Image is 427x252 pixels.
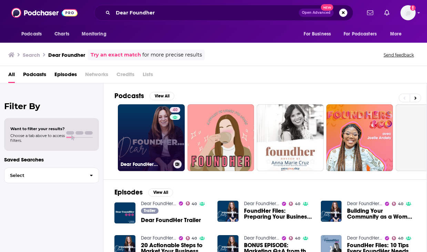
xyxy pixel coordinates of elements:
[400,5,416,20] span: Logged in as AutumnKatie
[118,104,185,171] a: 40Dear FoundHer...
[141,217,201,223] a: Dear FoundHer Trailer
[23,69,46,83] a: Podcasts
[339,28,387,41] button: open menu
[85,69,108,83] span: Networks
[142,51,202,59] span: for more precise results
[91,51,141,59] a: Try an exact match
[400,5,416,20] img: User Profile
[10,133,65,143] span: Choose a tab above to access filters.
[192,202,197,206] span: 40
[398,237,403,240] span: 40
[173,107,177,114] span: 40
[77,28,115,41] button: open menu
[244,208,313,220] span: FoundHer Files: Preparing Your Business for Growth in [DATE], with [PERSON_NAME], host of Dear Fo...
[289,236,300,240] a: 40
[244,201,279,207] a: Dear FoundHer...
[114,202,135,223] img: Dear FoundHer Trailer
[50,28,73,41] a: Charts
[82,29,106,39] span: Monitoring
[321,201,342,222] img: Building Your Community as a Woman Entrepreneur, with Dear FoundHer... Host, Lindsay Pinchuk
[244,235,279,241] a: Dear FoundHer...
[170,107,180,113] a: 40
[347,201,382,207] a: Dear FoundHer...
[23,52,40,58] h3: Search
[347,208,416,220] span: Building Your Community as a Woman Entrepreneur, with Dear FoundHer... Host, [PERSON_NAME]
[48,52,85,58] h3: Dear Foundher
[4,173,84,178] span: Select
[186,201,197,206] a: 40
[347,208,416,220] a: Building Your Community as a Woman Entrepreneur, with Dear FoundHer... Host, Lindsay Pinchuk
[8,69,15,83] a: All
[144,209,155,213] span: Trailer
[4,101,99,111] h2: Filter By
[17,28,51,41] button: open menu
[94,5,353,21] div: Search podcasts, credits, & more...
[302,11,331,14] span: Open Advanced
[398,202,403,206] span: 40
[344,29,377,39] span: For Podcasters
[192,237,197,240] span: 40
[321,4,333,11] span: New
[289,202,300,206] a: 40
[21,29,42,39] span: Podcasts
[10,126,65,131] span: Want to filter your results?
[392,236,403,240] a: 40
[11,6,78,19] img: Podchaser - Follow, Share and Rate Podcasts
[392,202,403,206] a: 40
[150,92,174,100] button: View All
[114,188,143,197] h2: Episodes
[385,28,410,41] button: open menu
[217,201,238,222] img: FoundHer Files: Preparing Your Business for Growth in 2024, with Lindsay Pinchuk, host of Dear Fo...
[116,69,134,83] span: Credits
[54,29,69,39] span: Charts
[295,202,300,206] span: 40
[299,9,334,17] button: Open AdvancedNew
[186,236,197,240] a: 40
[54,69,77,83] a: Episodes
[364,7,376,19] a: Show notifications dropdown
[400,5,416,20] button: Show profile menu
[148,188,173,197] button: View All
[143,69,153,83] span: Lists
[4,168,99,183] button: Select
[114,92,174,100] a: PodcastsView All
[244,208,313,220] a: FoundHer Files: Preparing Your Business for Growth in 2024, with Lindsay Pinchuk, host of Dear Fo...
[304,29,331,39] span: For Business
[113,7,299,18] input: Search podcasts, credits, & more...
[121,161,171,167] h3: Dear FoundHer...
[4,156,99,163] p: Saved Searches
[299,28,339,41] button: open menu
[141,235,176,241] a: Dear FoundHer...
[114,92,144,100] h2: Podcasts
[347,235,382,241] a: Dear FoundHer...
[114,188,173,197] a: EpisodesView All
[390,29,402,39] span: More
[382,52,416,58] button: Send feedback
[295,237,300,240] span: 40
[410,5,416,11] svg: Add a profile image
[141,201,176,207] a: Dear FoundHer...
[382,7,392,19] a: Show notifications dropdown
